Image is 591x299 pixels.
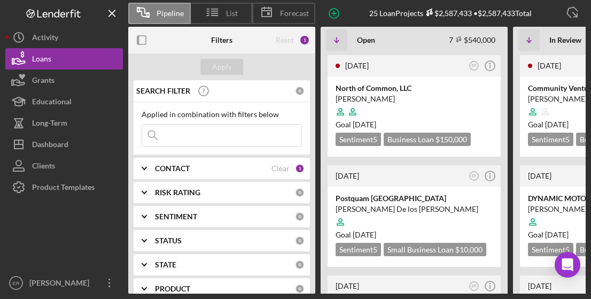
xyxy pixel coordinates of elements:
b: STATUS [155,236,182,245]
div: Apply [212,59,232,75]
div: 0 [295,260,305,270]
b: PRODUCT [155,285,190,293]
text: ER [12,280,19,286]
button: Product Templates [5,177,123,198]
div: Grants [32,70,55,94]
text: ER [472,284,477,288]
button: Grants [5,70,123,91]
div: 0 [295,188,305,197]
span: Goal [336,120,376,129]
div: Reset [276,36,294,44]
div: [PERSON_NAME] [336,94,493,104]
div: 1 [299,35,310,45]
span: Forecast [280,9,309,18]
a: [DATE]ERPostquam [GEOGRAPHIC_DATA][PERSON_NAME] De los [PERSON_NAME]Goal [DATE]Sentiment5Small Bu... [326,164,502,269]
span: Goal [336,230,376,239]
div: 0 [295,86,305,96]
span: $150,000 [436,135,467,144]
b: SENTIMENT [155,212,197,221]
button: Activity [5,27,123,48]
button: ER[PERSON_NAME] [5,272,123,294]
div: Loans [32,48,51,72]
div: Sentiment 5 [528,133,573,146]
b: Open [357,36,375,44]
div: [PERSON_NAME] De los [PERSON_NAME] [336,204,493,214]
div: 0 [295,284,305,294]
button: ER [467,279,481,294]
b: Filters [211,36,232,44]
button: Loans [5,48,123,70]
div: 0 [295,212,305,221]
time: 2025-07-08 18:12 [538,61,561,70]
span: List [226,9,238,18]
span: Goal [528,230,569,239]
text: ER [472,64,477,67]
time: 2025-04-29 15:14 [528,281,551,290]
button: Clients [5,155,123,177]
time: 2025-07-04 18:38 [336,171,359,180]
div: North of Common, LLC [336,83,493,94]
div: Sentiment 5 [336,243,381,256]
div: [PERSON_NAME] [27,272,96,296]
span: $10,000 [455,245,483,254]
button: Apply [200,59,243,75]
b: In Review [549,36,581,44]
span: Pipeline [157,9,184,18]
b: RISK RATING [155,188,200,197]
div: $2,587,433 [423,9,472,18]
button: Dashboard [5,134,123,155]
text: ER [472,174,477,178]
time: 2025-08-11 21:33 [345,61,369,70]
div: Business Loan [384,133,471,146]
div: Educational [32,91,72,115]
button: Long-Term [5,112,123,134]
time: 10/23/2025 [353,230,376,239]
b: STATE [155,260,176,269]
div: Open Intercom Messenger [555,252,580,278]
b: SEARCH FILTER [136,87,190,95]
div: Clear [271,164,290,173]
div: 0 [295,236,305,246]
div: Sentiment 5 [336,133,381,146]
div: Activity [32,27,58,51]
div: Applied in combination with filters below [142,110,302,119]
div: Sentiment 5 [528,243,573,256]
span: Goal [528,120,569,129]
div: Small Business Loan [384,243,486,256]
time: 10/16/2025 [545,230,569,239]
div: Long-Term [32,112,67,136]
button: Educational [5,91,123,112]
b: CONTACT [155,164,190,173]
div: 1 [295,164,305,173]
button: ER [467,169,481,183]
a: [DATE]ERNorth of Common, LLC[PERSON_NAME]Goal [DATE]Sentiment5Business Loan $150,000 [326,53,502,158]
time: 10/15/2025 [545,120,569,129]
div: Dashboard [32,134,68,158]
time: 10/15/2025 [353,120,376,129]
button: ER [467,59,481,73]
div: 25 Loan Projects • $2,587,433 Total [369,9,532,18]
div: Product Templates [32,177,95,201]
time: 2025-04-30 16:10 [336,281,359,290]
div: 7 $540,000 [449,35,495,44]
div: Postquam [GEOGRAPHIC_DATA] [336,193,493,204]
time: 2025-05-19 21:39 [528,171,551,180]
div: Clients [32,155,55,179]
